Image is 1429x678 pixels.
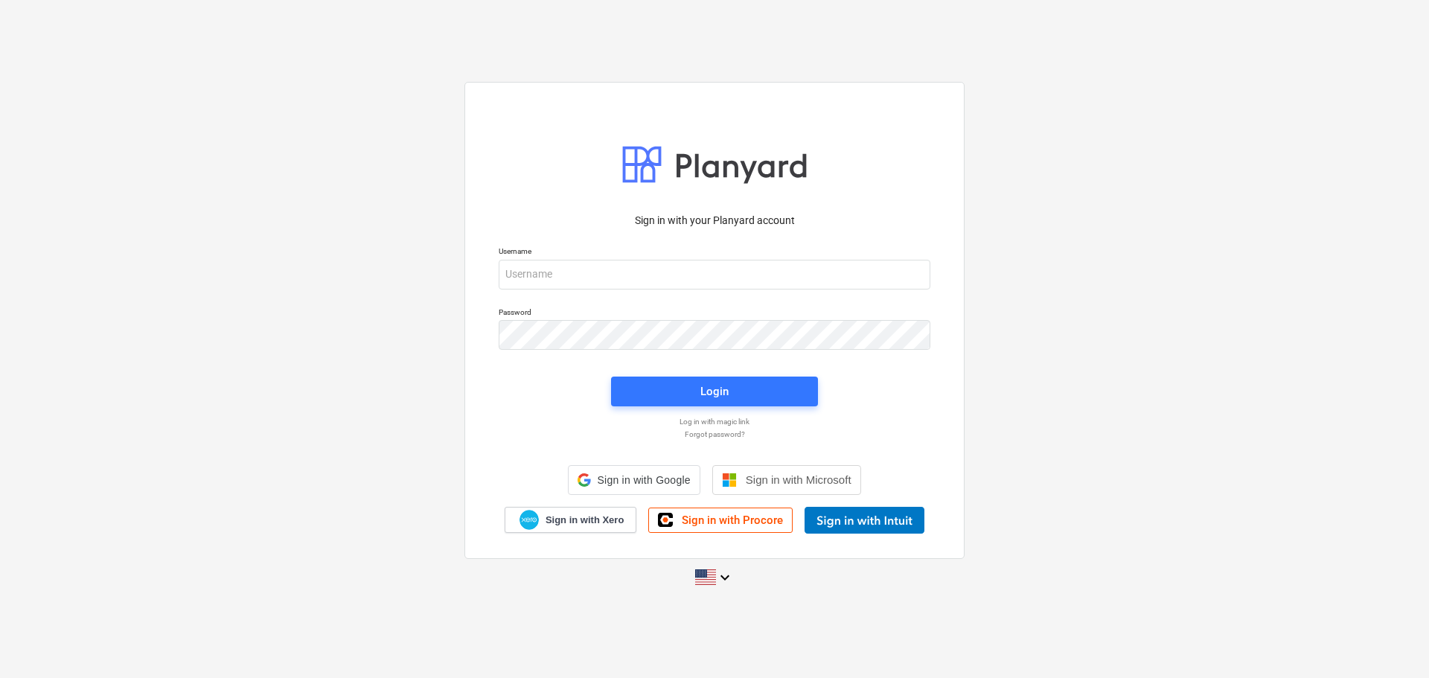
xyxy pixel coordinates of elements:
span: Sign in with Xero [546,514,624,527]
a: Sign in with Xero [505,507,637,533]
a: Log in with magic link [491,417,938,426]
p: Username [499,246,930,259]
span: Sign in with Google [597,474,690,486]
p: Sign in with your Planyard account [499,213,930,228]
img: Microsoft logo [722,473,737,487]
div: Sign in with Google [568,465,700,495]
span: Sign in with Microsoft [746,473,851,486]
button: Login [611,377,818,406]
i: keyboard_arrow_down [716,569,734,586]
input: Username [499,260,930,290]
div: Login [700,382,729,401]
span: Sign in with Procore [682,514,783,527]
a: Forgot password? [491,429,938,439]
p: Password [499,307,930,320]
a: Sign in with Procore [648,508,793,533]
img: Xero logo [520,510,539,530]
